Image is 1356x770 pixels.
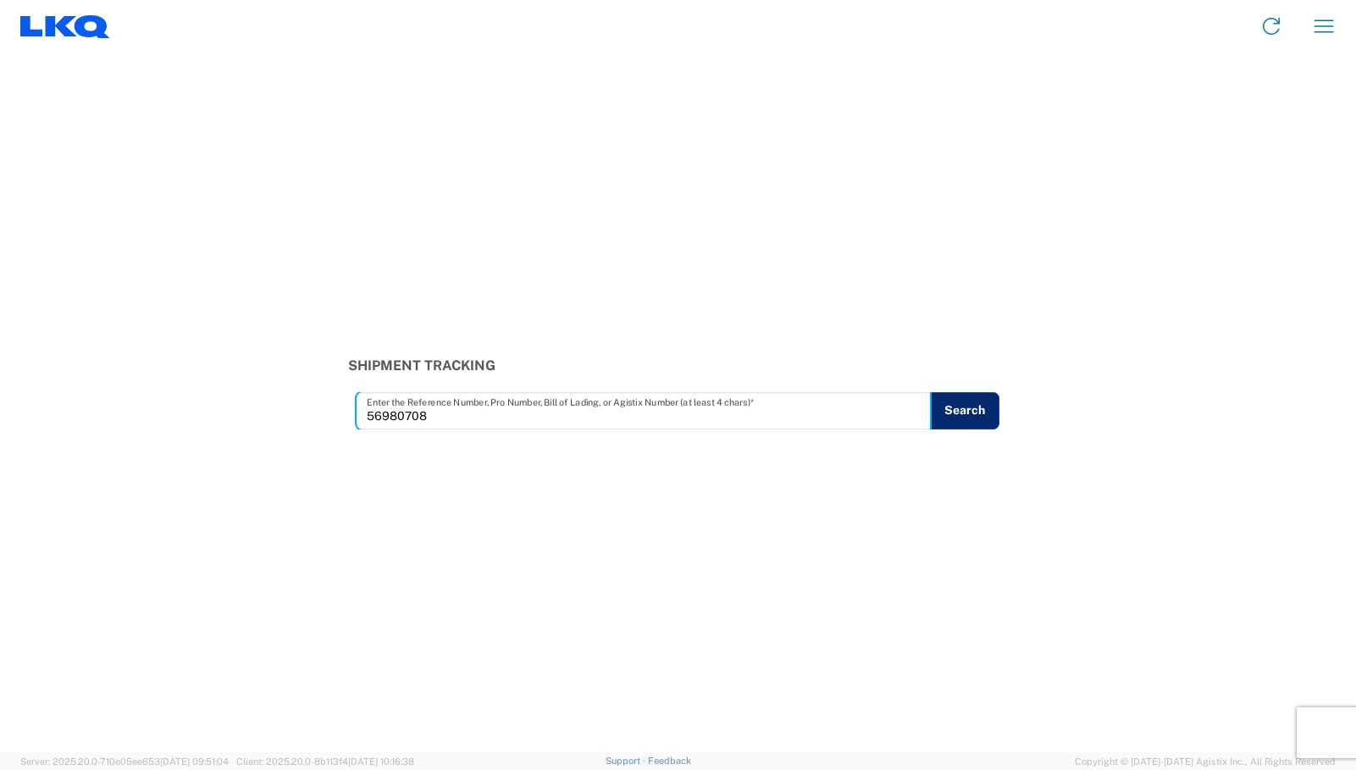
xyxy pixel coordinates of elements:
[1075,754,1336,769] span: Copyright © [DATE]-[DATE] Agistix Inc., All Rights Reserved
[348,756,414,767] span: [DATE] 10:16:38
[236,756,414,767] span: Client: 2025.20.0-8b113f4
[606,756,648,766] a: Support
[160,756,229,767] span: [DATE] 09:51:04
[20,756,229,767] span: Server: 2025.20.0-710e05ee653
[930,392,999,429] button: Search
[348,357,1009,374] h3: Shipment Tracking
[648,756,691,766] a: Feedback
